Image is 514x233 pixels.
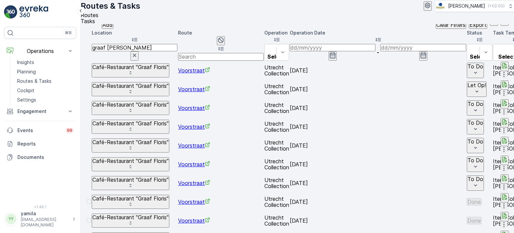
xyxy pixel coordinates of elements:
[4,151,76,164] a: Documents
[436,2,445,10] img: basis-logo_rgb2x.png
[92,214,169,220] p: Café-Restaurant "Graaf Floris"
[81,12,98,18] span: Routes
[467,30,492,36] p: Status
[92,44,177,51] input: Search
[81,1,140,11] p: Routes & Tasks
[290,30,466,36] p: Operation Date
[17,154,74,161] p: Documents
[290,136,466,155] td: [DATE]
[102,22,113,28] p: Add
[467,157,483,163] p: To Do
[467,100,484,116] button: To Do
[92,82,169,96] button: Café-Restaurant "Graaf Floris"
[65,30,72,36] p: ⌘B
[67,128,72,133] p: 99
[290,118,466,136] td: [DATE]
[4,210,76,228] button: YYyamila[EMAIL_ADDRESS][DOMAIN_NAME]
[290,61,466,79] td: [DATE]
[178,198,210,205] a: Voorstraat
[17,78,52,84] p: Routes & Tasks
[264,212,289,230] td: Utrecht Collection
[264,136,289,155] td: Utrecht Collection
[467,198,482,206] button: Done
[92,64,169,70] p: Café-Restaurant "Graaf Floris"
[290,174,466,192] td: [DATE]
[178,180,210,186] a: Voorstraat
[178,105,210,111] a: Voorstraat
[467,63,483,69] p: To Do
[92,30,177,36] p: Location
[467,157,484,172] button: To Do
[467,138,484,153] button: To Do
[267,54,285,60] p: Select
[6,214,16,224] div: YY
[467,217,482,224] button: Done
[264,193,289,211] td: Utrecht Collection
[14,58,76,67] a: Insights
[92,177,169,183] p: Café-Restaurant "Graaf Floris"
[467,119,484,134] button: To Do
[470,54,487,60] p: Select
[17,97,36,103] p: Settings
[17,127,62,134] p: Events
[178,142,210,149] a: Voorstraat
[467,82,486,88] p: Let Op!
[178,161,210,168] a: Voorstraat
[4,44,76,58] button: Operations
[178,53,264,60] input: Search
[290,44,375,51] input: dd/mm/yyyy
[467,138,483,144] p: To Do
[92,63,169,77] button: Café-Restaurant "Graaf Floris"
[469,22,487,28] p: Export
[86,18,100,24] p: Tasks
[14,67,76,76] a: Planning
[290,99,466,117] td: [DATE]
[178,67,210,74] a: Voorstraat
[4,5,17,19] img: logo
[92,120,169,126] p: Café-Restaurant "Graaf Floris"
[448,3,485,9] p: [PERSON_NAME]
[178,217,210,224] span: Voorstraat
[467,199,481,205] p: Done
[264,80,289,98] td: Utrecht Collection
[92,102,169,108] p: Café-Restaurant "Graaf Floris"
[92,195,169,201] p: Café-Restaurant "Graaf Floris"
[178,30,264,36] p: Route
[92,176,169,190] button: Café-Restaurant "Graaf Floris"
[17,108,63,115] p: Engagement
[21,210,69,217] p: yamila
[92,214,169,228] button: Café-Restaurant "Graaf Floris"
[467,120,483,126] p: To Do
[92,83,169,89] p: Café-Restaurant "Graaf Floris"
[17,87,34,94] p: Cockpit
[488,3,505,9] p: ( +02:00 )
[92,101,169,115] button: Café-Restaurant "Graaf Floris"
[264,99,289,117] td: Utrecht Collection
[17,48,63,54] p: Operations
[17,140,74,147] p: Reports
[14,76,76,86] a: Routes & Tasks
[17,68,36,75] p: Planning
[14,95,76,105] a: Settings
[290,155,466,173] td: [DATE]
[19,5,48,19] img: logo_light-DOdMpM7g.png
[21,217,69,228] p: [EMAIL_ADDRESS][DOMAIN_NAME]
[178,123,210,130] a: Voorstraat
[467,101,483,107] p: To Do
[264,61,289,79] td: Utrecht Collection
[467,175,484,191] button: To Do
[467,81,487,97] button: Let Op!
[436,22,465,28] p: Clear Filters
[290,80,466,98] td: [DATE]
[264,30,289,36] p: Operation
[377,49,379,55] p: -
[4,205,76,209] span: v 1.48.1
[17,59,34,66] p: Insights
[264,118,289,136] td: Utrecht Collection
[92,138,169,153] button: Café-Restaurant "Graaf Floris"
